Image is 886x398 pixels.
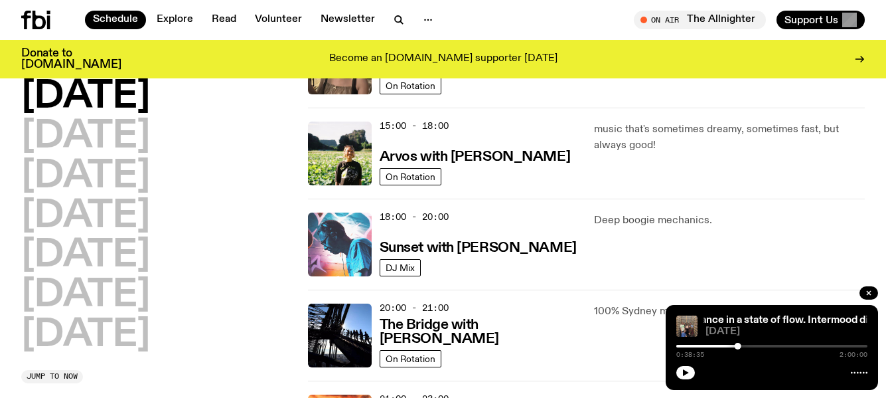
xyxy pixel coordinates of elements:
button: [DATE] [21,78,150,116]
span: On Rotation [386,171,435,181]
button: [DATE] [21,118,150,155]
span: Support Us [784,14,838,26]
button: [DATE] [21,158,150,195]
img: Situated in the music library where each wall is made up of shelves holding CDs, all five members... [676,316,698,337]
a: Read [204,11,244,29]
span: On Rotation [386,80,435,90]
a: The Bridge with [PERSON_NAME] [380,316,579,346]
img: Simon Caldwell stands side on, looking downwards. He has headphones on. Behind him is a brightly ... [308,213,372,276]
a: Arvos with [PERSON_NAME] [380,148,570,164]
button: Jump to now [21,370,83,383]
span: [DATE] [705,327,867,337]
a: Sunset with [PERSON_NAME] [380,239,577,255]
a: Schedule [85,11,146,29]
h3: Arvos with [PERSON_NAME] [380,150,570,164]
h3: Sunset with [PERSON_NAME] [380,241,577,255]
a: Volunteer [247,11,310,29]
a: On Rotation [380,77,441,94]
img: Bri is smiling and wearing a black t-shirt. She is standing in front of a lush, green field. Ther... [308,122,372,185]
span: 20:00 - 21:00 [380,302,449,314]
a: On Rotation [380,350,441,367]
button: [DATE] [21,198,150,235]
h3: Donate to [DOMAIN_NAME] [21,48,121,70]
span: Jump to now [27,373,78,380]
span: 18:00 - 20:00 [380,211,449,223]
img: People climb Sydney's Harbour Bridge [308,304,372,367]
span: 0:38:35 [676,351,704,358]
button: [DATE] [21,277,150,314]
button: [DATE] [21,317,150,354]
a: On Rotation [380,168,441,185]
button: Support Us [776,11,865,29]
a: Newsletter [313,11,383,29]
h3: The Bridge with [PERSON_NAME] [380,318,579,346]
p: 100% Sydney music [594,304,865,320]
a: DJ Mix [380,259,421,276]
span: DJ Mix [386,262,415,272]
button: [DATE] [21,237,150,274]
p: Become an [DOMAIN_NAME] supporter [DATE] [329,53,557,65]
button: On AirThe Allnighter [634,11,766,29]
p: music that's sometimes dreamy, sometimes fast, but always good! [594,122,865,153]
p: Deep boogie mechanics. [594,213,865,229]
span: On Rotation [386,353,435,363]
span: 2:00:00 [840,351,867,358]
a: Explore [149,11,201,29]
span: 15:00 - 18:00 [380,120,449,132]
